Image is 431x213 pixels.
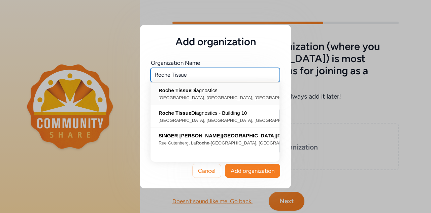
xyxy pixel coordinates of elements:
span: Cancel [198,167,215,175]
span: Rue Gutenberg, La -[GEOGRAPHIC_DATA], [GEOGRAPHIC_DATA] [159,140,271,148]
input: Enter a name or address [151,68,280,82]
span: Diagnostics - Building 10 [159,108,271,117]
span: Roche Tissue [159,110,191,116]
h5: Add organization [151,36,280,48]
button: Cancel [192,164,221,178]
span: Roche [196,140,209,145]
span: Diagnostics [159,85,271,95]
span: [GEOGRAPHIC_DATA], [GEOGRAPHIC_DATA], [GEOGRAPHIC_DATA] [159,95,271,103]
span: Add organization [231,167,274,175]
button: Add organization [225,164,280,178]
span: Roche Tissue [159,87,191,93]
span: [GEOGRAPHIC_DATA], [GEOGRAPHIC_DATA], [GEOGRAPHIC_DATA] [159,117,271,125]
span: SINGER [PERSON_NAME][GEOGRAPHIC_DATA][PERSON_NAME] - Tissus du renard [159,133,363,138]
div: Organization Name [151,59,200,67]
